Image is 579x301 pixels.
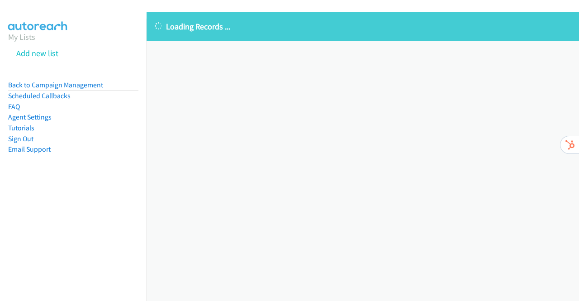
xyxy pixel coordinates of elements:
a: Back to Campaign Management [8,81,103,89]
a: Email Support [8,145,51,153]
p: Loading Records ... [155,20,571,33]
a: FAQ [8,102,20,111]
a: My Lists [8,32,35,42]
a: Agent Settings [8,113,52,121]
a: Add new list [16,48,58,58]
a: Tutorials [8,124,34,132]
a: Sign Out [8,134,33,143]
a: Scheduled Callbacks [8,91,71,100]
